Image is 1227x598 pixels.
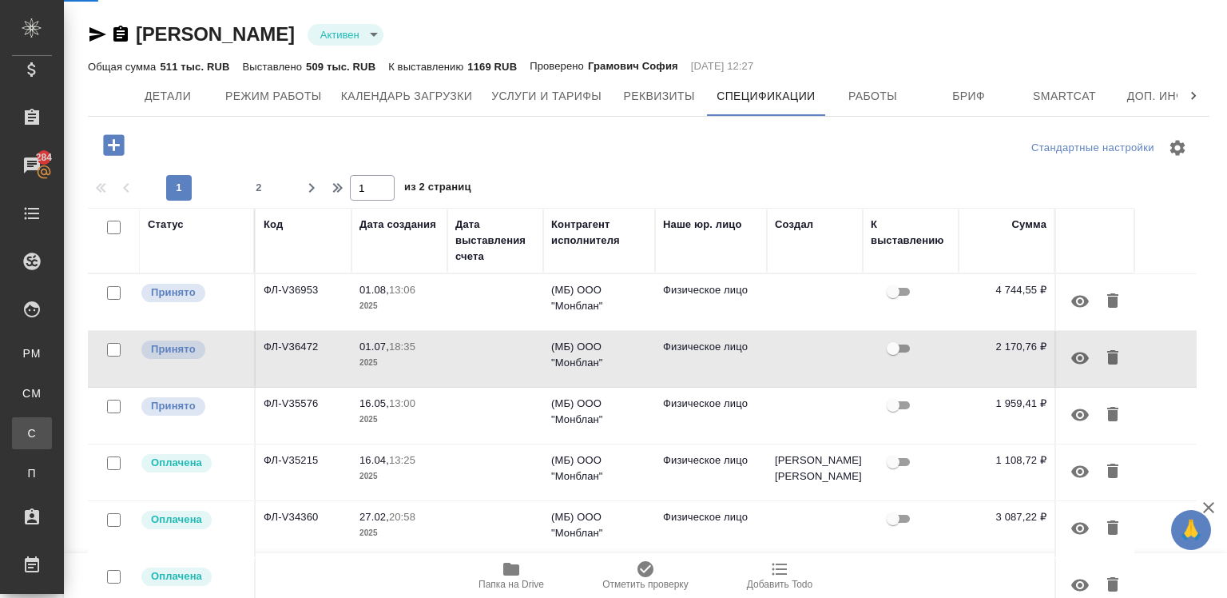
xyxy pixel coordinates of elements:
p: 509 тыс. RUB [306,61,375,73]
p: 1 959,41 ₽ [967,396,1046,412]
div: Дата создания [359,217,436,233]
p: Физическое лицо [663,339,759,355]
p: 16.05, [359,397,389,409]
p: 3 087,22 ₽ [967,509,1046,525]
span: Бриф [931,86,1007,106]
p: 4 744,55 ₽ [967,282,1046,298]
p: Оплачена [151,512,202,528]
span: С [20,425,44,441]
p: 13:06 [389,284,415,296]
div: Создал [775,217,813,233]
p: 2025 [359,298,439,314]
div: Сумма [1012,217,1046,233]
p: (МБ) ООО "Монблан" [551,339,647,371]
td: ФЛ-V35576 [256,388,351,444]
button: Скрыть от исполнителя [1061,509,1099,548]
span: из 2 страниц [404,177,471,201]
p: Физическое лицо [663,282,759,298]
button: 2 [246,175,272,201]
span: Работы [835,86,911,106]
p: (МБ) ООО "Монблан" [551,452,647,484]
p: К выставлению [388,61,467,73]
p: 1 108,72 ₽ [967,452,1046,468]
p: 27.02, [359,511,389,523]
td: [PERSON_NAME] [PERSON_NAME] [767,445,863,500]
div: Наше юр. лицо [663,217,742,233]
p: Принято [151,341,196,357]
button: Удалить [1099,396,1126,434]
p: 20:58 [389,511,415,523]
span: 🙏 [1177,513,1205,547]
span: Календарь загрузки [341,86,473,106]
button: Удалить [1099,282,1126,321]
span: Доп. инфо [1122,86,1199,106]
div: Контрагент исполнителя [551,217,647,249]
p: 2025 [359,468,439,484]
p: 2025 [359,525,439,541]
p: 2025 [359,355,439,371]
p: (МБ) ООО "Монблан" [551,396,647,428]
p: Принято [151,398,196,414]
a: 284 [4,146,60,185]
span: Услуги и тарифы [491,86,602,106]
button: Папка на Drive [444,553,578,598]
p: Физическое лицо [663,396,759,412]
button: Скрыть от исполнителя [1061,452,1099,491]
td: ФЛ-V34360 [256,501,351,557]
span: 2 [246,180,272,196]
p: 16.04, [359,454,389,466]
span: Реквизиты [621,86,697,106]
div: Дата выставления счета [455,217,535,265]
button: Скрыть от исполнителя [1061,282,1099,321]
td: ФЛ-V36953 [256,274,351,330]
p: 2 170,76 ₽ [967,339,1046,355]
span: Режим работы [225,86,322,106]
button: Активен [316,28,364,42]
p: (МБ) ООО "Монблан" [551,282,647,314]
div: Активен [308,24,383,46]
p: 13:25 [389,454,415,466]
button: Скрыть от исполнителя [1061,339,1099,377]
span: Добавить Todo [747,579,812,590]
span: PM [20,345,44,361]
p: Выставлено [243,61,307,73]
span: 284 [26,149,62,165]
span: Папка на Drive [478,579,544,590]
p: [DATE] 12:27 [691,58,754,74]
p: 511 тыс. RUB [160,61,229,73]
p: 1169 RUB [467,61,517,73]
td: ФЛ-V36472 [256,331,351,387]
button: Скрыть от исполнителя [1061,396,1099,434]
button: Удалить [1099,452,1126,491]
p: Общая сумма [88,61,160,73]
div: К выставлению [871,217,951,249]
div: Код [264,217,283,233]
p: 13:00 [389,397,415,409]
button: Добавить оплату [92,129,136,161]
a: С [12,417,52,449]
span: CM [20,385,44,401]
span: П [20,465,44,481]
button: Скопировать ссылку [111,25,130,44]
p: Оплачена [151,455,202,471]
p: Оплачена [151,568,202,584]
p: 2025 [359,412,439,428]
span: Отметить проверку [602,579,688,590]
p: (МБ) ООО "Монблан" [551,509,647,541]
button: Отметить проверку [578,553,713,598]
button: Удалить [1099,509,1126,548]
span: Smartcat [1026,86,1103,106]
p: Физическое лицо [663,509,759,525]
a: П [12,457,52,489]
span: Спецификации [717,86,815,106]
div: split button [1027,136,1158,161]
button: 🙏 [1171,510,1211,550]
span: Настроить таблицу [1158,129,1197,167]
p: 01.07, [359,341,389,353]
span: Детали [129,86,206,106]
div: Статус [148,217,184,233]
a: CM [12,377,52,409]
td: ФЛ-V35215 [256,445,351,500]
p: 18:35 [389,341,415,353]
p: Грамович София [588,58,678,74]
